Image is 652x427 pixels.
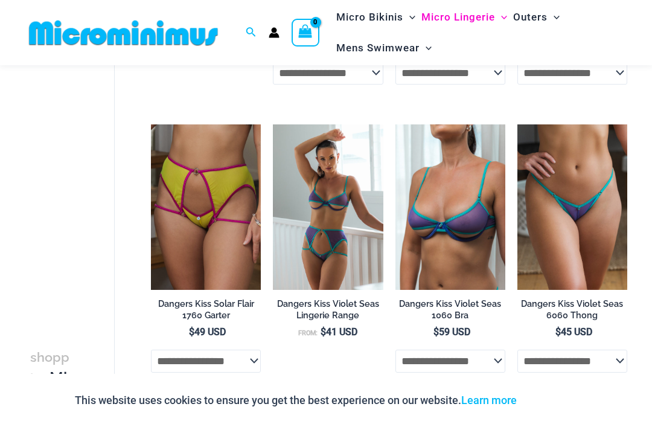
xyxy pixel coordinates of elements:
a: Mens SwimwearMenu ToggleMenu Toggle [333,33,435,63]
span: $ [321,326,326,338]
h2: Dangers Kiss Violet Seas Lingerie Range [273,298,383,321]
iframe: TrustedSite Certified [30,68,139,309]
span: Mens Swimwear [336,33,420,63]
a: Account icon link [269,27,280,38]
a: Dangers Kiss Solar Flair 1760 Garter [151,298,261,326]
span: Menu Toggle [495,2,507,33]
a: Dangers Kiss Violet Seas 6060 Thong [517,298,627,326]
h2: Dangers Kiss Violet Seas 1060 Bra [395,298,505,321]
img: Dangers Kiss Violet Seas 1060 Bra 01 [395,124,505,289]
span: $ [433,326,439,338]
img: Dangers Kiss Solar Flair 6060 Thong 1760 Garter 03 [151,124,261,289]
a: Micro BikinisMenu ToggleMenu Toggle [333,2,418,33]
a: Learn more [461,394,517,406]
a: View Shopping Cart, empty [292,19,319,47]
a: Dangers Kiss Violet Seas Lingerie Range [273,298,383,326]
span: Micro Lingerie [421,2,495,33]
img: MM SHOP LOGO FLAT [24,19,223,47]
a: Micro LingerieMenu ToggleMenu Toggle [418,2,510,33]
h2: Dangers Kiss Solar Flair 1760 Garter [151,298,261,321]
span: shopping [30,350,69,386]
img: Dangers Kiss Violet Seas 6060 Thong 01 [517,124,627,289]
span: From: [298,329,318,337]
span: Menu Toggle [548,2,560,33]
span: Micro Bikinis [336,2,403,33]
a: Search icon link [246,25,257,40]
a: Dangers Kiss Violet Seas 6060 Thong 01Dangers Kiss Violet Seas 6060 Thong 02Dangers Kiss Violet S... [517,124,627,289]
a: Dangers Kiss Violet Seas 1060 Bra [395,298,505,326]
span: Menu Toggle [403,2,415,33]
p: This website uses cookies to ensure you get the best experience on our website. [75,391,517,409]
a: Dangers Kiss Solar Flair 6060 Thong 1760 Garter 03Dangers Kiss Solar Flair 6060 Thong 1760 Garter... [151,124,261,289]
span: Menu Toggle [420,33,432,63]
img: Dangers Kiss Violet Seas 1060 Bra 6060 Thong 1760 Garter 02 [273,124,383,289]
bdi: 41 USD [321,326,357,338]
bdi: 49 USD [189,326,226,338]
h2: Dangers Kiss Violet Seas 6060 Thong [517,298,627,321]
a: Dangers Kiss Violet Seas 1060 Bra 6060 Thong 1760 Garter 02Dangers Kiss Violet Seas 1060 Bra 6060... [273,124,383,289]
bdi: 59 USD [433,326,470,338]
a: OutersMenu ToggleMenu Toggle [510,2,563,33]
span: Outers [513,2,548,33]
button: Accept [526,386,577,415]
span: $ [189,326,194,338]
bdi: 45 USD [555,326,592,338]
span: $ [555,326,561,338]
a: Dangers Kiss Violet Seas 1060 Bra 01Dangers Kiss Violet Seas 1060 Bra 611 Micro 04Dangers Kiss Vi... [395,124,505,289]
